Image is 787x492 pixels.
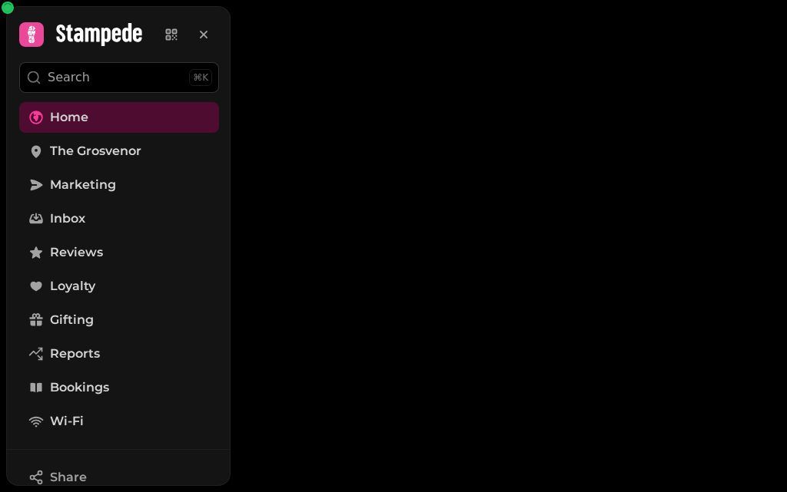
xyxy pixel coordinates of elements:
[50,176,116,194] span: Marketing
[50,378,109,397] span: Bookings
[19,102,219,133] a: Home
[19,338,219,369] a: Reports
[48,68,90,87] p: Search
[19,305,219,335] a: Gifting
[50,277,95,296] span: Loyalty
[19,203,219,234] a: Inbox
[50,311,94,329] span: Gifting
[50,412,84,431] span: Wi-Fi
[19,136,219,167] a: The Grosvenor
[19,406,219,437] a: Wi-Fi
[50,108,88,127] span: Home
[50,142,141,160] span: The Grosvenor
[189,69,212,86] div: ⌘K
[19,237,219,268] a: Reviews
[19,372,219,403] a: Bookings
[50,210,85,228] span: Inbox
[50,468,87,487] span: Share
[50,345,100,363] span: Reports
[50,243,103,262] span: Reviews
[19,170,219,200] a: Marketing
[19,271,219,302] a: Loyalty
[19,62,219,93] button: Search⌘K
